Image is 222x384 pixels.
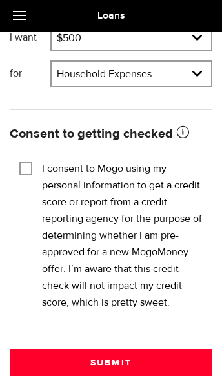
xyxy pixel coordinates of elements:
button: Submit [10,349,212,376]
label: I want [10,31,50,45]
input: I consent to Mogo using my personal information to get a credit score or report from a credit rep... [19,161,32,174]
button: Open LiveChat chat widget [10,5,49,44]
label: for [10,67,50,81]
strong: Consent to getting checked [10,127,189,140]
span: Loans [97,10,125,22]
label: I consent to Mogo using my personal information to get a credit score or report from a credit rep... [42,161,203,311]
